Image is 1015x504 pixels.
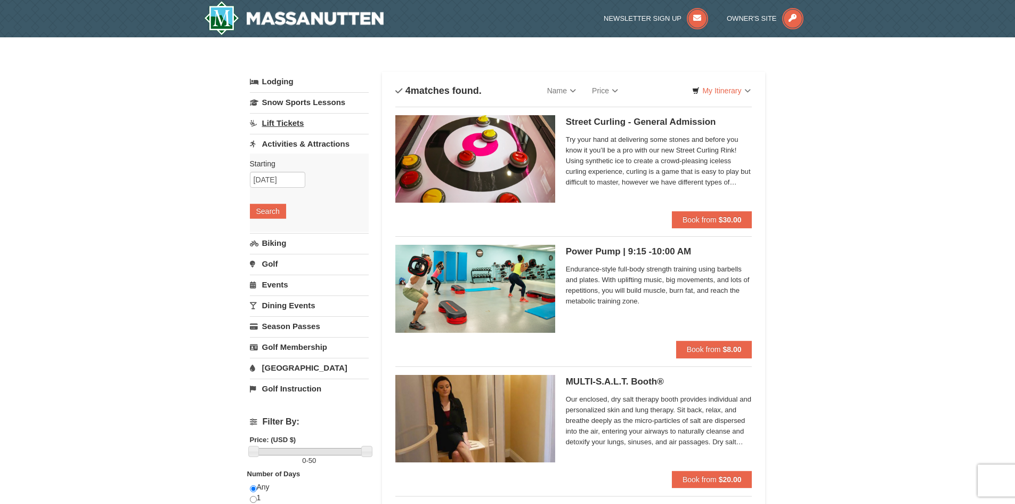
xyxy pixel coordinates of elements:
[539,80,584,101] a: Name
[250,436,296,444] strong: Price: (USD $)
[250,92,369,112] a: Snow Sports Lessons
[604,14,708,22] a: Newsletter Sign Up
[566,377,752,387] h5: MULTI-S.A.L.T. Booth®
[719,475,742,484] strong: $20.00
[250,134,369,154] a: Activities & Attractions
[727,14,777,22] span: Owner's Site
[719,215,742,224] strong: $30.00
[250,379,369,398] a: Golf Instruction
[727,14,803,22] a: Owner's Site
[722,345,741,354] strong: $8.00
[566,246,752,257] h5: Power Pump | 9:15 -10:00 AM
[604,14,681,22] span: Newsletter Sign Up
[250,233,369,253] a: Biking
[566,134,752,188] span: Try your hand at delivering some stones and before you know it you’ll be a pro with our new Stree...
[250,358,369,378] a: [GEOGRAPHIC_DATA]
[250,337,369,357] a: Golf Membership
[672,211,752,228] button: Book from $30.00
[204,1,384,35] img: Massanutten Resort Logo
[247,470,301,478] strong: Number of Days
[302,457,306,465] span: 0
[395,245,555,332] img: 6619873-729-39c22307.jpg
[250,455,369,466] label: -
[683,215,717,224] span: Book from
[250,158,361,169] label: Starting
[566,394,752,447] span: Our enclosed, dry salt therapy booth provides individual and personalized skin and lung therapy. ...
[584,80,626,101] a: Price
[566,117,752,127] h5: Street Curling - General Admission
[308,457,316,465] span: 50
[405,85,411,96] span: 4
[395,375,555,462] img: 6619873-480-72cc3260.jpg
[685,83,757,99] a: My Itinerary
[687,345,721,354] span: Book from
[204,1,384,35] a: Massanutten Resort
[250,275,369,294] a: Events
[395,85,482,96] h4: matches found.
[250,72,369,91] a: Lodging
[250,113,369,133] a: Lift Tickets
[683,475,717,484] span: Book from
[250,204,286,219] button: Search
[676,341,752,358] button: Book from $8.00
[250,316,369,336] a: Season Passes
[250,295,369,315] a: Dining Events
[672,471,752,488] button: Book from $20.00
[395,115,555,203] img: 15390471-88-44377514.jpg
[250,254,369,274] a: Golf
[566,264,752,307] span: Endurance-style full-body strength training using barbells and plates. With uplifting music, big ...
[250,417,369,427] h4: Filter By:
